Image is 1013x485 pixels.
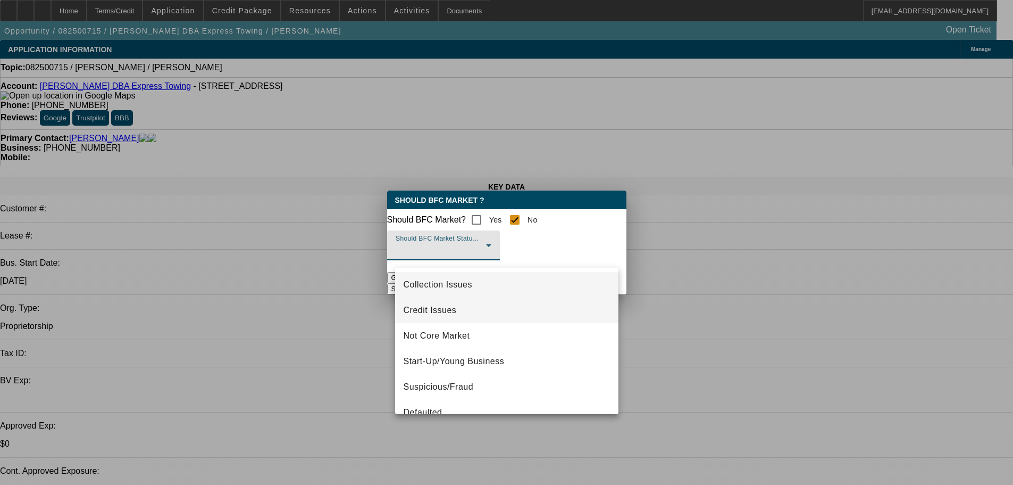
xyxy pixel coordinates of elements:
[404,381,474,393] span: Suspicious/Fraud
[404,406,442,419] span: Defaulted
[404,304,457,317] span: Credit Issues
[404,355,505,368] span: Start-Up/Young Business
[404,330,470,342] span: Not Core Market
[404,278,472,291] span: Collection Issues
